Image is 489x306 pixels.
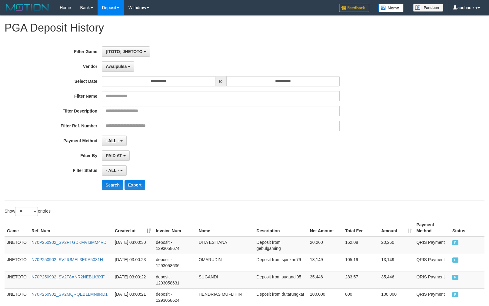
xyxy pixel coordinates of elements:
td: [DATE] 03:00:23 [112,254,153,271]
td: DITA ESTIANA [196,237,254,254]
td: 100,000 [379,288,414,306]
span: to [215,76,227,86]
th: Game [5,219,29,237]
span: PAID [452,240,458,245]
button: PAID AT [102,150,129,161]
span: - ALL - [106,168,119,173]
a: N70P250902_SV2IUMEL3EKA5031H [32,257,103,262]
td: 13,149 [308,254,343,271]
span: Awalpulsa [106,64,127,69]
button: Export [125,180,145,190]
button: - ALL - [102,165,126,176]
th: Total Fee [343,219,379,237]
td: Deposit from spinkan79 [254,254,308,271]
td: [DATE] 03:00:30 [112,237,153,254]
td: deposit - 1293058624 [153,288,196,306]
td: QRIS Payment [414,271,450,288]
h1: PGA Deposit History [5,22,484,34]
td: JNETOTO [5,271,29,288]
select: Showentries [15,207,38,216]
img: Feedback.jpg [339,4,369,12]
a: N70P250902_SV2PTGDKMVI3MM4VD [32,240,106,245]
td: 162.08 [343,237,379,254]
td: HENDRIAS MUFLIHIN [196,288,254,306]
img: Button%20Memo.svg [378,4,404,12]
img: MOTION_logo.png [5,3,51,12]
span: PAID [452,275,458,280]
label: Show entries [5,207,51,216]
td: JNETOTO [5,254,29,271]
a: N70P250902_SV2T8ANR2NEBLK9XF [32,274,105,279]
a: N70P250902_SV2MQRQEB1LMN8RD1 [32,292,108,297]
td: 20,260 [308,237,343,254]
th: Status [450,219,484,237]
td: OMARUDIN [196,254,254,271]
td: QRIS Payment [414,237,450,254]
td: JNETOTO [5,237,29,254]
img: panduan.png [413,4,443,12]
th: Name [196,219,254,237]
span: PAID AT [106,153,122,158]
td: Deposit from dutarungkat [254,288,308,306]
th: Ref. Num [29,219,112,237]
th: Net Amount [308,219,343,237]
span: [ITOTO] JNETOTO [106,49,142,54]
td: deposit - 1293058636 [153,254,196,271]
td: deposit - 1293058631 [153,271,196,288]
td: Deposit from sugandi95 [254,271,308,288]
span: PAID [452,292,458,297]
th: Payment Method [414,219,450,237]
td: 35,446 [379,271,414,288]
button: - ALL - [102,136,126,146]
button: [ITOTO] JNETOTO [102,46,150,57]
td: QRIS Payment [414,254,450,271]
td: [DATE] 03:00:22 [112,271,153,288]
td: Deposit from gebulgaming [254,237,308,254]
span: - ALL - [106,138,119,143]
td: 800 [343,288,379,306]
span: PAID [452,257,458,263]
button: Search [102,180,123,190]
th: Invoice Num [153,219,196,237]
td: [DATE] 03:00:21 [112,288,153,306]
td: 13,149 [379,254,414,271]
td: 20,260 [379,237,414,254]
td: deposit - 1293058674 [153,237,196,254]
td: 35,446 [308,271,343,288]
td: 283.57 [343,271,379,288]
td: QRIS Payment [414,288,450,306]
td: 105.19 [343,254,379,271]
button: Awalpulsa [102,61,134,72]
th: Amount: activate to sort column ascending [379,219,414,237]
th: Description [254,219,308,237]
th: Created at: activate to sort column ascending [112,219,153,237]
td: 100,000 [308,288,343,306]
td: SUGANDI [196,271,254,288]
